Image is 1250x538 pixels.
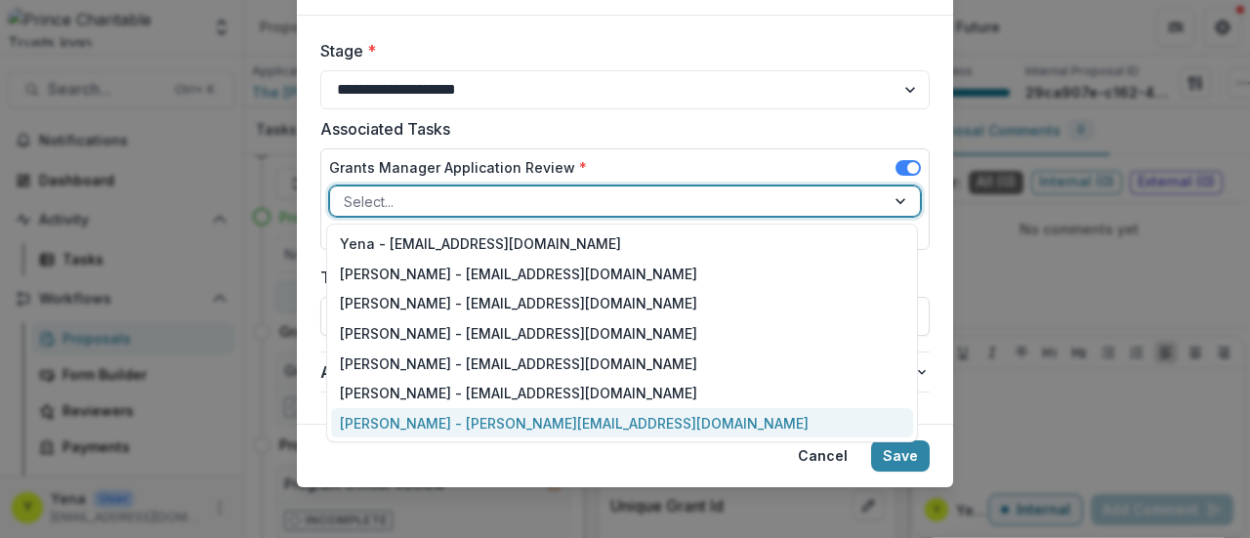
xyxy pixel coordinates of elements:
[331,228,914,259] div: Yena - [EMAIL_ADDRESS][DOMAIN_NAME]
[331,318,914,349] div: [PERSON_NAME] - [EMAIL_ADDRESS][DOMAIN_NAME]
[331,259,914,289] div: [PERSON_NAME] - [EMAIL_ADDRESS][DOMAIN_NAME]
[320,266,918,289] label: Task Due Date
[320,352,930,392] button: Advanced Configuration
[786,440,859,472] button: Cancel
[320,360,914,384] span: Advanced Configuration
[331,408,914,438] div: [PERSON_NAME] - [PERSON_NAME][EMAIL_ADDRESS][DOMAIN_NAME]
[331,289,914,319] div: [PERSON_NAME] - [EMAIL_ADDRESS][DOMAIN_NAME]
[320,117,918,141] label: Associated Tasks
[320,39,918,62] label: Stage
[871,440,930,472] button: Save
[329,157,587,178] label: Grants Manager Application Review
[331,349,914,379] div: [PERSON_NAME] - [EMAIL_ADDRESS][DOMAIN_NAME]
[331,378,914,408] div: [PERSON_NAME] - [EMAIL_ADDRESS][DOMAIN_NAME]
